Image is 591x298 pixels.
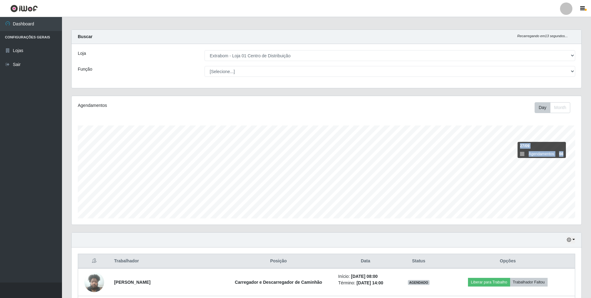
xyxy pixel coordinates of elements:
strong: Carregador e Descarregador de Caminhão [235,280,322,285]
time: [DATE] 08:00 [351,274,378,279]
img: CoreUI Logo [10,5,38,12]
label: Loja [78,50,86,57]
time: [DATE] 14:00 [356,280,383,285]
button: Day [535,102,550,113]
img: 1748622275930.jpeg [84,269,104,295]
button: Liberar para Trabalho [468,278,510,287]
div: Agendamentos [78,102,280,109]
button: Month [550,102,570,113]
span: AGENDADO [408,280,430,285]
i: Recarregando em 13 segundos... [517,34,568,38]
th: Status [397,254,441,269]
div: Toolbar with button groups [535,102,575,113]
strong: [PERSON_NAME] [114,280,150,285]
li: Término: [338,280,393,286]
th: Posição [223,254,335,269]
div: First group [535,102,570,113]
th: Trabalhador [110,254,223,269]
button: Trabalhador Faltou [510,278,548,287]
label: Função [78,66,92,72]
th: Data [334,254,396,269]
th: Opções [441,254,575,269]
li: Início: [338,273,393,280]
strong: Buscar [78,34,92,39]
